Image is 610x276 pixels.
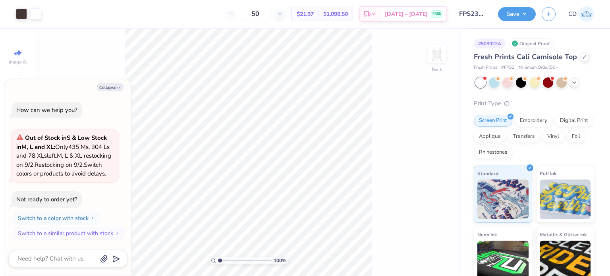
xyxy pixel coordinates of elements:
a: CD [568,6,594,22]
span: $21.97 [297,10,314,18]
strong: Out of Stock in S [25,134,72,142]
div: # 503922A [474,39,506,48]
strong: & Low Stock in M, L and XL : [16,134,107,151]
button: Collapse [97,83,124,91]
img: Switch to a similar product with stock [115,231,120,235]
span: Minimum Order: 50 + [519,64,558,71]
div: Transfers [508,131,540,143]
button: Switch to a color with stock [14,212,99,224]
span: CD [568,10,577,19]
img: Crishel Dayo Isa [579,6,594,22]
div: Rhinestones [474,147,512,158]
div: Screen Print [474,115,512,127]
div: How can we help you? [16,106,77,114]
span: FREE [432,11,441,17]
span: Puff Ink [540,169,556,178]
span: [DATE] - [DATE] [385,10,428,18]
button: Save [498,7,536,21]
img: Standard [477,179,529,219]
img: Back [429,46,445,62]
img: Puff Ink [540,179,591,219]
div: Print Type [474,99,594,108]
div: Foil [567,131,585,143]
span: Only 435 Ms, 304 Ls and 78 XLs left. M, L & XL restocking on 9/2. Restocking on 9/2. Switch color... [16,134,111,178]
span: Image AI [9,59,27,65]
img: Switch to a color with stock [90,216,95,220]
span: # FP52 [501,64,515,71]
span: Metallic & Glitter Ink [540,230,587,239]
div: Vinyl [542,131,564,143]
span: $1,098.50 [323,10,348,18]
input: Untitled Design [453,6,492,22]
span: Fresh Prints [474,64,497,71]
button: Switch to a similar product with stock [14,227,124,239]
span: Standard [477,169,498,178]
input: – – [240,7,271,21]
div: Digital Print [555,115,593,127]
div: Original Proof [510,39,554,48]
div: Applique [474,131,506,143]
div: Not ready to order yet? [16,195,77,203]
div: Back [432,66,442,73]
span: Fresh Prints Cali Camisole Top [474,52,577,62]
span: Neon Ink [477,230,497,239]
div: Embroidery [515,115,552,127]
span: 100 % [274,257,286,264]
